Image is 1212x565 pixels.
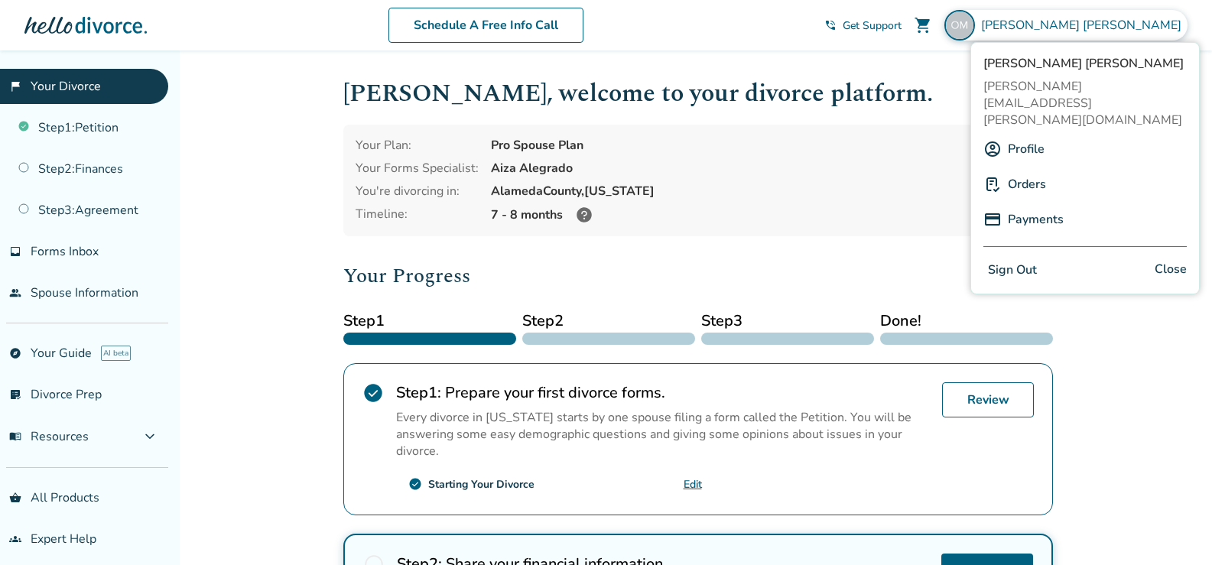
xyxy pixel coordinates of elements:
span: menu_book [9,430,21,443]
span: check_circle [408,477,422,491]
div: Alameda County, [US_STATE] [491,183,1041,200]
strong: Step 1 : [396,382,441,403]
div: Pro Spouse Plan [491,137,1041,154]
a: Profile [1008,135,1045,164]
span: flag_2 [9,80,21,93]
div: Starting Your Divorce [428,477,535,492]
span: [PERSON_NAME][EMAIL_ADDRESS][PERSON_NAME][DOMAIN_NAME] [983,78,1187,128]
span: Resources [9,428,89,445]
span: groups [9,533,21,545]
span: inbox [9,245,21,258]
a: Review [942,382,1034,417]
img: omar.morales@comcast.net [944,10,975,41]
a: Payments [1008,205,1064,234]
span: Step 2 [522,310,695,333]
div: Timeline: [356,206,479,224]
span: Forms Inbox [31,243,99,260]
span: people [9,287,21,299]
a: Schedule A Free Info Call [388,8,583,43]
h2: Your Progress [343,261,1053,291]
span: Step 3 [701,310,874,333]
span: Get Support [843,18,902,33]
div: Your Plan: [356,137,479,154]
div: Aiza Alegrado [491,160,1041,177]
span: AI beta [101,346,131,361]
span: Done! [880,310,1053,333]
div: Your Forms Specialist: [356,160,479,177]
span: Step 1 [343,310,516,333]
span: Close [1155,259,1187,281]
span: shopping_basket [9,492,21,504]
h1: [PERSON_NAME] , welcome to your divorce platform. [343,75,1053,112]
iframe: Chat Widget [1136,492,1212,565]
span: expand_more [141,427,159,446]
a: Edit [684,477,702,492]
img: P [983,210,1002,229]
p: Every divorce in [US_STATE] starts by one spouse filing a form called the Petition. You will be a... [396,409,930,459]
span: phone_in_talk [824,19,837,31]
span: [PERSON_NAME] [PERSON_NAME] [983,55,1187,72]
span: list_alt_check [9,388,21,401]
div: 7 - 8 months [491,206,1041,224]
span: explore [9,347,21,359]
a: phone_in_talkGet Support [824,18,902,33]
div: You're divorcing in: [356,183,479,200]
a: Orders [1008,170,1046,199]
img: P [983,175,1002,193]
span: [PERSON_NAME] [PERSON_NAME] [981,17,1188,34]
span: shopping_cart [914,16,932,34]
button: Sign Out [983,259,1041,281]
h2: Prepare your first divorce forms. [396,382,930,403]
span: check_circle [362,382,384,404]
img: A [983,140,1002,158]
